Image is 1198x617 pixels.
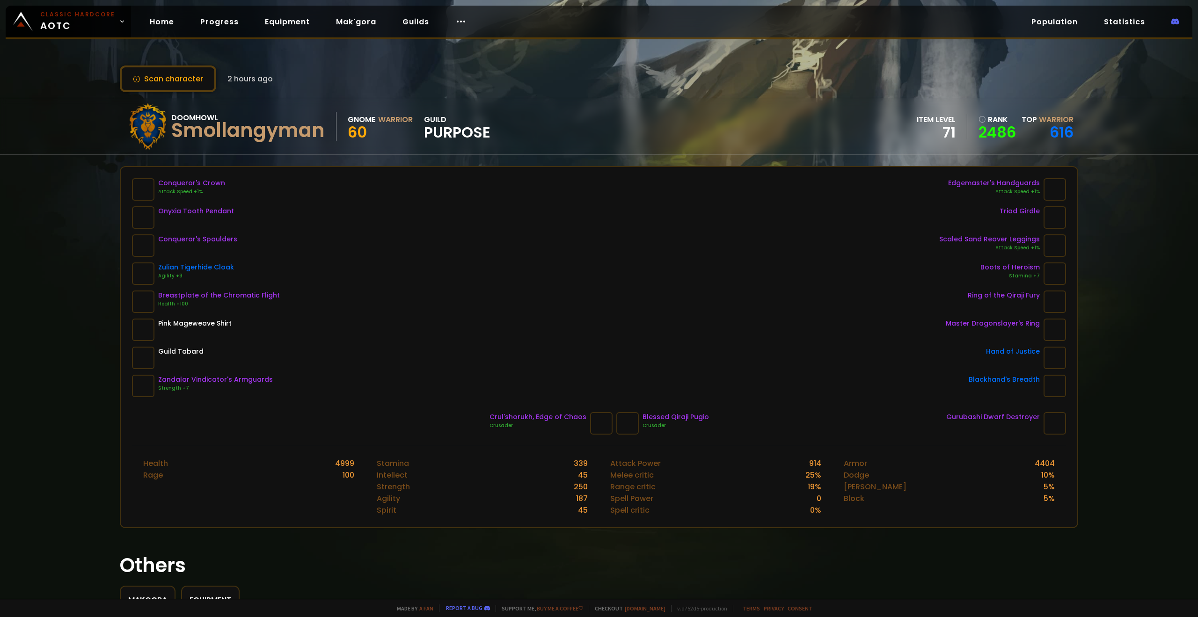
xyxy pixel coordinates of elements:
div: Stamina [377,457,409,469]
a: Statistics [1096,12,1153,31]
img: item-10055 [132,319,154,341]
div: Spirit [377,504,396,516]
div: Attack Speed +1% [939,244,1040,252]
div: Conqueror's Crown [158,178,225,188]
div: 45 [578,504,588,516]
div: Warrior [378,114,413,125]
span: AOTC [40,10,115,33]
a: Home [142,12,182,31]
img: item-21330 [132,234,154,257]
div: Armor [844,457,867,469]
button: Scan character [120,65,216,92]
a: Classic HardcoreAOTC [6,6,131,37]
a: Buy me a coffee [537,605,583,612]
small: Classic Hardcore [40,10,115,19]
div: Spell Power [610,493,653,504]
div: Conqueror's Spaulders [158,234,237,244]
a: [DOMAIN_NAME] [625,605,665,612]
img: item-5976 [132,347,154,369]
div: Scaled Sand Reaver Leggings [939,234,1040,244]
div: Strength [377,481,410,493]
div: Crusader [643,422,709,429]
a: 2486 [979,125,1016,139]
div: Equipment [190,594,231,606]
div: Triad Girdle [1000,206,1040,216]
div: Doomhowl [171,112,325,123]
img: item-21244 [616,412,639,435]
img: item-18404 [132,206,154,229]
div: Strength +7 [158,385,273,392]
div: Agility +3 [158,272,234,280]
div: Makgora [128,594,167,606]
a: Guilds [395,12,437,31]
div: Breastplate of the Chromatic Flight [158,290,280,300]
span: Warrior [1039,114,1074,125]
div: Gurubashi Dwarf Destroyer [946,412,1040,422]
div: 19 % [808,481,821,493]
div: Agility [377,493,400,504]
div: 5 % [1044,481,1055,493]
a: 616 [1050,122,1074,143]
div: Master Dragonslayer's Ring [946,319,1040,328]
div: 0 [817,493,821,504]
div: Crusader [489,422,586,429]
img: item-21677 [1044,290,1066,313]
div: Intellect [377,469,408,481]
div: Blackhand's Breadth [969,375,1040,385]
a: Consent [788,605,812,612]
div: Edgemaster's Handguards [948,178,1040,188]
span: v. d752d5 - production [671,605,727,612]
div: rank [979,114,1016,125]
div: 339 [574,457,588,469]
img: item-19824 [132,375,154,397]
div: Hand of Justice [986,347,1040,356]
span: Support me, [496,605,583,612]
div: Boots of Heroism [980,262,1040,272]
img: item-12895 [132,290,154,313]
h1: Others [120,551,1078,580]
img: item-13965 [1044,375,1066,397]
div: 4999 [335,457,354,469]
div: Zandalar Vindicator's Armguards [158,375,273,385]
div: 0 % [810,504,821,516]
div: Gnome [348,114,375,125]
div: Ring of the Qiraji Fury [968,290,1040,300]
a: Terms [743,605,760,612]
div: Stamina +7 [980,272,1040,280]
div: Rage [143,469,163,481]
div: Top [1022,114,1074,125]
img: item-11815 [1044,347,1066,369]
div: Zulian Tigerhide Cloak [158,262,234,272]
div: 100 [343,469,354,481]
div: Guild Tabard [158,347,204,356]
div: Dodge [844,469,869,481]
div: Spell critic [610,504,650,516]
div: Blessed Qiraji Pugio [643,412,709,422]
img: item-21692 [1044,206,1066,229]
span: Checkout [589,605,665,612]
span: 2 hours ago [227,73,273,85]
div: guild [424,114,490,139]
div: Health [143,457,168,469]
div: 4404 [1035,457,1055,469]
div: 10 % [1041,469,1055,481]
img: item-19853 [1044,412,1066,435]
a: Mak'gora [329,12,384,31]
a: Progress [193,12,246,31]
img: item-21995 [1044,262,1066,285]
div: Block [844,493,864,504]
span: Made by [391,605,433,612]
img: item-14551 [1044,178,1066,201]
img: item-21329 [132,178,154,201]
div: [PERSON_NAME] [844,481,906,493]
div: 250 [574,481,588,493]
a: Equipment [257,12,317,31]
div: Onyxia Tooth Pendant [158,206,234,216]
div: 71 [917,125,956,139]
div: 914 [809,457,821,469]
div: Range critic [610,481,656,493]
div: 45 [578,469,588,481]
div: Melee critic [610,469,654,481]
div: Crul'shorukh, Edge of Chaos [489,412,586,422]
a: Privacy [764,605,784,612]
